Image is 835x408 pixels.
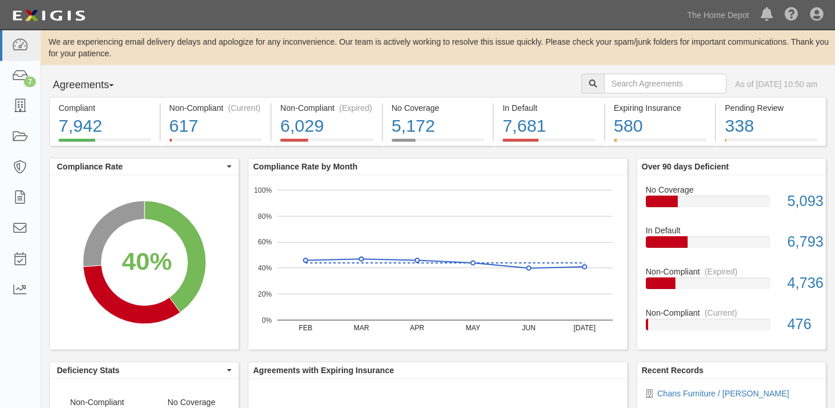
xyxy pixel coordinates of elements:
[522,324,536,332] text: JUN
[642,366,704,375] b: Recent Records
[9,5,89,26] img: logo-5460c22ac91f19d4615b14bd174203de0afe785f0fc80cf4dbbc73dc1793850b.png
[503,102,595,114] div: In Default
[642,162,729,171] b: Over 90 days Deficient
[704,307,737,319] div: (Current)
[725,102,817,114] div: Pending Review
[410,324,425,332] text: APR
[646,225,817,266] a: In Default6,793
[735,78,818,90] div: As of [DATE] 10:50 am
[272,139,382,148] a: Non-Compliant(Expired)6,029
[383,139,493,148] a: No Coverage5,172
[646,266,817,307] a: Non-Compliant(Expired)4,736
[392,114,485,139] div: 5,172
[339,102,372,114] div: (Expired)
[228,102,261,114] div: (Current)
[614,114,707,139] div: 580
[50,175,238,349] svg: A chart.
[716,139,826,148] a: Pending Review338
[258,212,272,220] text: 80%
[637,184,826,196] div: No Coverage
[253,162,357,171] b: Compliance Rate by Month
[785,8,798,22] i: Help Center - Complianz
[248,175,627,349] svg: A chart.
[657,389,789,398] a: Chans Furniture / [PERSON_NAME]
[57,364,224,376] span: Deficiency Stats
[49,139,160,148] a: Compliant7,942
[637,225,826,236] div: In Default
[280,114,373,139] div: 6,029
[614,102,707,114] div: Expiring Insurance
[574,324,596,332] text: [DATE]
[604,74,726,93] input: Search Agreements
[299,324,312,332] text: FEB
[57,161,224,172] span: Compliance Rate
[253,366,394,375] b: Agreements with Expiring Insurance
[169,114,262,139] div: 617
[59,102,151,114] div: Compliant
[161,139,271,148] a: Non-Compliant(Current)617
[262,316,272,324] text: 0%
[779,314,826,335] div: 476
[779,273,826,294] div: 4,736
[392,102,485,114] div: No Coverage
[50,362,238,378] button: Deficiency Stats
[41,36,835,59] div: We are experiencing email delivery delays and apologize for any inconvenience. Our team is active...
[169,102,262,114] div: Non-Compliant (Current)
[605,139,715,148] a: Expiring Insurance580
[725,114,817,139] div: 338
[637,266,826,277] div: Non-Compliant
[258,290,272,298] text: 20%
[681,3,755,27] a: The Home Depot
[280,102,373,114] div: Non-Compliant (Expired)
[779,191,826,212] div: 5,093
[24,77,36,87] div: 7
[494,139,604,148] a: In Default7,681
[637,307,826,319] div: Non-Compliant
[258,238,272,246] text: 60%
[122,244,172,280] div: 40%
[646,307,817,340] a: Non-Compliant(Current)476
[503,114,595,139] div: 7,681
[646,184,817,225] a: No Coverage5,093
[779,232,826,252] div: 6,793
[354,324,370,332] text: MAR
[704,266,738,277] div: (Expired)
[49,74,136,97] button: Agreements
[258,264,272,272] text: 40%
[466,324,480,332] text: MAY
[59,114,151,139] div: 7,942
[50,158,238,175] button: Compliance Rate
[254,186,272,194] text: 100%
